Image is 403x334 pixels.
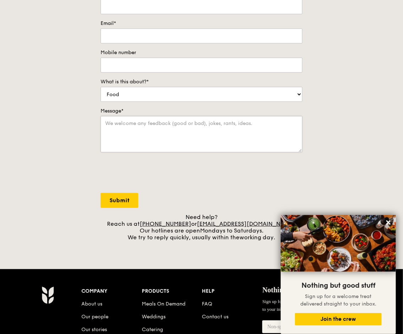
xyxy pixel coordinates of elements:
span: Nothing but good stuff [262,286,331,294]
label: Mobile number [101,49,302,56]
span: working day. [240,234,275,241]
a: Catering [142,327,163,333]
a: FAQ [202,301,213,307]
label: Email* [101,20,302,27]
label: Message* [101,108,302,115]
input: Non-spam email address [262,320,333,333]
div: Need help? Reach us at or . Our hotlines are open We try to reply quickly, usually within the [101,214,302,241]
a: About us [81,301,102,307]
a: Weddings [142,314,166,320]
img: DSC07876-Edit02-Large.jpeg [281,215,396,272]
a: [PHONE_NUMBER] [140,220,191,227]
button: Close [383,217,394,228]
a: Contact us [202,314,229,320]
span: Nothing but good stuff [301,281,375,290]
a: [EMAIL_ADDRESS][DOMAIN_NAME] [197,220,295,227]
a: Meals On Demand [142,301,186,307]
div: Company [81,286,142,296]
span: Sign up for a welcome treat delivered straight to your inbox. [300,293,376,307]
div: Help [202,286,263,296]
img: Grain [42,286,54,304]
input: Submit [101,193,138,208]
button: Join the crew [295,313,382,325]
label: What is this about?* [101,78,302,85]
div: Products [142,286,202,296]
span: Mondays to Saturdays. [200,227,263,234]
span: Sign up for Grain mail and get a welcome treat delivered straight to your inbox. [262,299,382,312]
iframe: reCAPTCHA [101,160,209,187]
a: Our stories [81,327,107,333]
a: Our people [81,314,108,320]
